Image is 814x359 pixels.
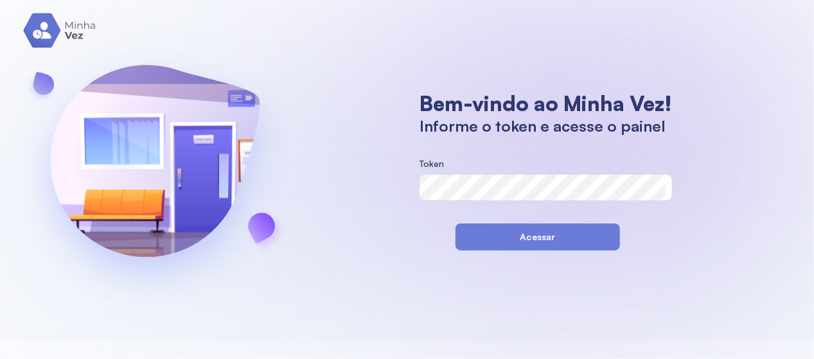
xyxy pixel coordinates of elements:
[420,158,445,169] span: Token
[420,91,672,116] h1: Bem-vindo ao Minha Vez!
[16,31,294,310] img: banner-login.svg
[456,223,620,250] button: Acessar
[23,13,97,48] img: logo.svg
[420,116,672,136] h1: Informe o token e acesse o painel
